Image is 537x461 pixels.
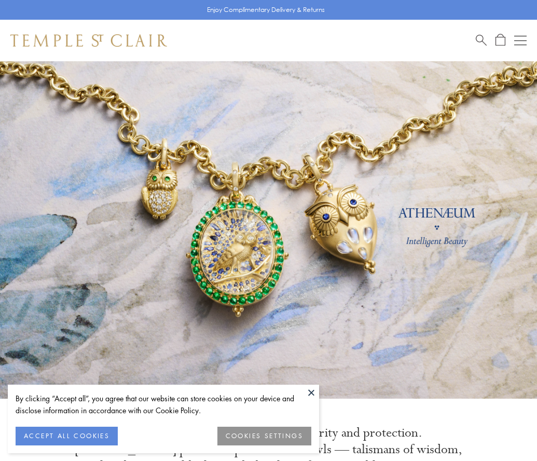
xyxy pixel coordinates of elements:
[16,427,118,445] button: ACCEPT ALL COOKIES
[16,392,311,416] div: By clicking “Accept all”, you agree that our website can store cookies on your device and disclos...
[495,34,505,47] a: Open Shopping Bag
[476,34,487,47] a: Search
[217,427,311,445] button: COOKIES SETTINGS
[514,34,527,47] button: Open navigation
[207,5,325,15] p: Enjoy Complimentary Delivery & Returns
[10,34,167,47] img: Temple St. Clair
